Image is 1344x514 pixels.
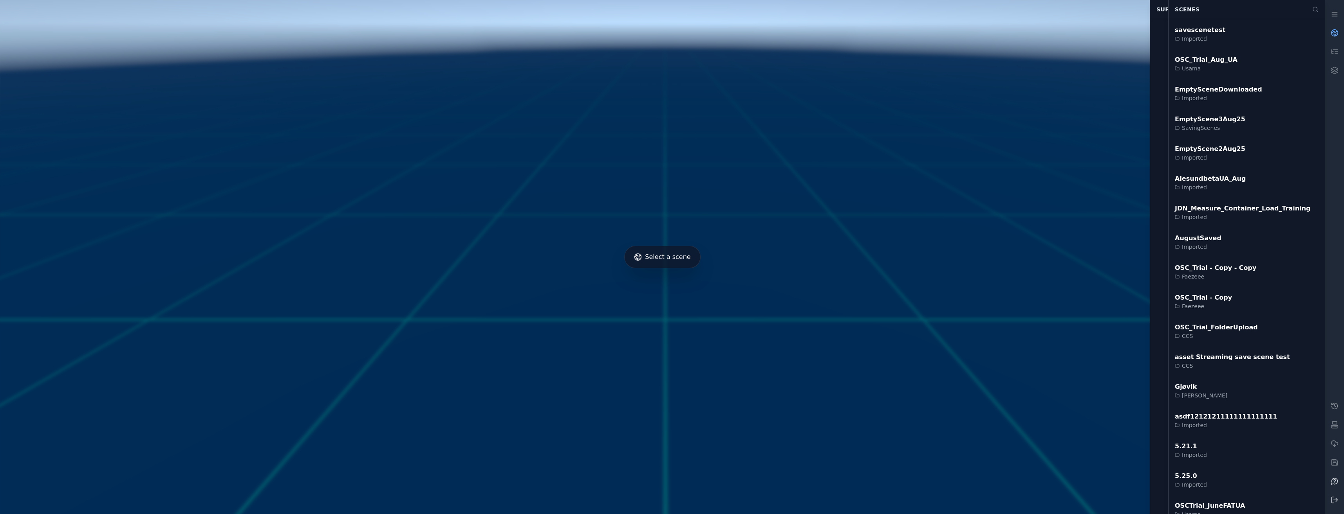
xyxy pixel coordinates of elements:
div: OSC_Trial - Copy [1175,293,1232,302]
div: Imported [1175,481,1207,489]
div: OSCTrial_JuneFATUA [1175,501,1245,510]
div: EmptyScene2Aug25 [1175,144,1245,154]
div: Support [1152,2,1308,17]
div: asdf12121211111111111111 [1175,412,1277,421]
div: Faezeee [1175,302,1232,310]
div: savescenetest [1175,25,1225,35]
div: Imported [1175,35,1225,43]
div: Imported [1175,243,1221,251]
div: asset Streaming save scene test [1175,352,1290,362]
iframe: Chat Widget [1150,19,1326,508]
div: Imported [1175,451,1207,459]
div: Imported [1175,154,1245,162]
div: JDN_Measure_Container_Load_Training [1175,204,1311,213]
div: AugustSaved [1175,234,1221,243]
div: Imported [1175,183,1246,191]
div: OSC_Trial_FolderUpload [1175,323,1258,332]
div: [PERSON_NAME] [1175,392,1227,399]
div: Scenes [1170,2,1308,17]
div: AlesundbetaUA_Aug [1175,174,1246,183]
div: OSC_Trial - Copy - Copy [1175,263,1256,273]
div: Faezeee [1175,273,1256,280]
div: CCS [1175,362,1290,370]
div: CCS [1175,332,1258,340]
div: Gjøvik [1175,382,1227,392]
div: OSC_Trial_Aug_UA [1175,55,1237,65]
div: 5.21.1 [1175,442,1207,451]
div: Imported [1175,213,1311,221]
div: Usama [1175,65,1237,72]
div: 5.25.0 [1175,471,1207,481]
div: SavingScenes [1175,124,1245,132]
div: Imported [1175,94,1262,102]
div: EmptyScene3Aug25 [1175,115,1245,124]
div: Imported [1175,421,1277,429]
div: EmptySceneDownloaded [1175,85,1262,94]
